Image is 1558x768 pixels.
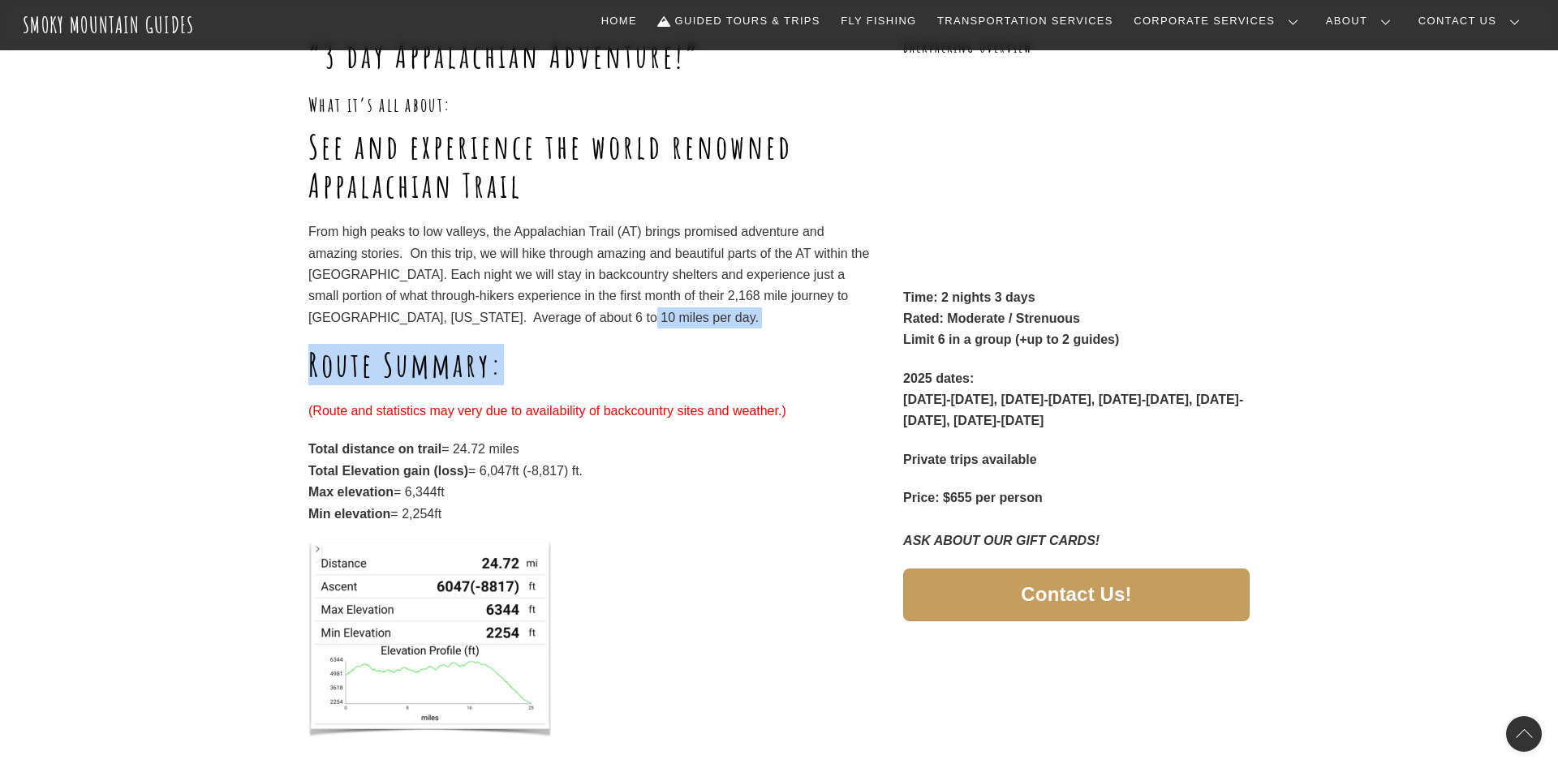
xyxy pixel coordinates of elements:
a: Contact Us! [903,568,1250,621]
strong: Total Elevation gain (loss) [308,464,468,478]
a: About [1319,4,1404,38]
strong: Price: $655 per person [903,491,1043,504]
a: Corporate Services [1127,4,1311,38]
a: Fly Fishing [834,4,923,38]
strong: Limit 6 in a group (+up to 2 guides) [903,333,1119,346]
strong: Min elevation [308,507,390,521]
strong: Time: 2 nights 3 days [903,290,1035,304]
a: Guided Tours & Trips [652,4,827,38]
h1: See and experience the world renowned Appalachian Trail [308,127,873,205]
strong: Private trips available [903,453,1037,466]
a: Smoky Mountain Guides [23,11,195,38]
p: = 24.72 miles = 6,047ft (-8,817) ft. = 6,344ft = 2,254ft [308,439,873,525]
h1: “3 day Appalachian Adventure!” [308,36,873,75]
em: ASK ABOUT OUR GIFT CARDS! [903,534,1100,547]
h3: What it’s all about: [308,92,873,118]
a: Contact Us [1412,4,1533,38]
span: (Route and statistics may very due to availability of backcountry sites and weather.) [308,404,786,418]
p: From high peaks to low valleys, the Appalachian Trail (AT) brings promised adventure and amazing ... [308,221,873,328]
strong: Total distance on trail [308,442,441,456]
strong: Rated: Moderate / Strenuous [903,311,1080,325]
a: Transportation Services [931,4,1119,38]
h1: Route Summary: [308,345,873,384]
strong: Max elevation [308,485,394,499]
span: Contact Us! [1021,586,1131,603]
strong: 2025 dates: [DATE]-[DATE], [DATE]-[DATE], [DATE]-[DATE], [DATE]-[DATE], [DATE]-[DATE] [903,371,1243,428]
a: Home [595,4,643,38]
